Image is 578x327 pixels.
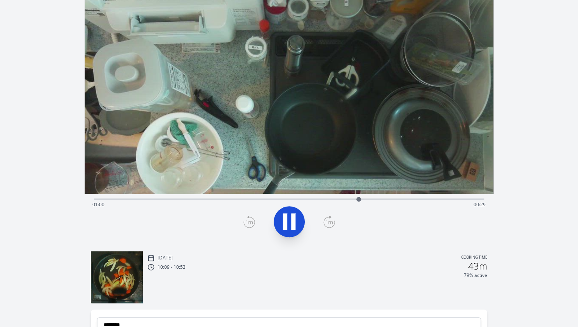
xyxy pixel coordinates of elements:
p: 79% active [464,272,487,278]
span: 00:29 [474,201,486,208]
img: 250902011014_thumb.jpeg [91,251,143,303]
p: [DATE] [158,255,173,261]
span: 01:00 [92,201,104,208]
p: 10:09 - 10:53 [158,264,186,270]
h2: 43m [468,261,487,271]
p: Cooking time [461,254,487,261]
